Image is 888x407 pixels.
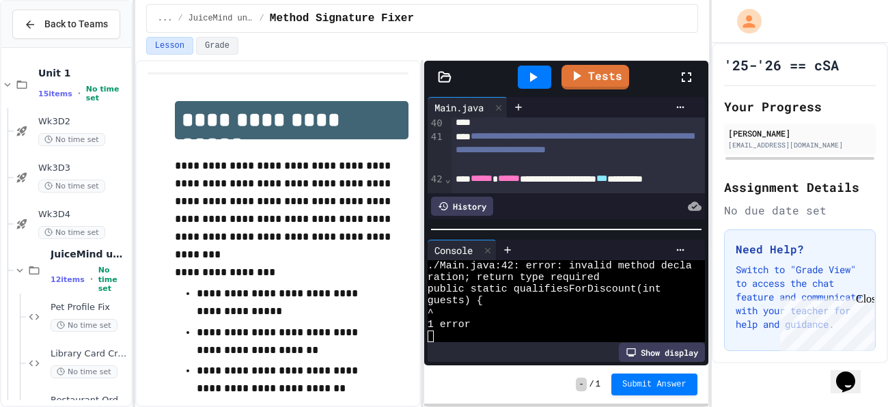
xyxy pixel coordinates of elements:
div: 40 [428,117,445,130]
div: 41 [428,130,445,173]
span: 12 items [51,275,85,284]
span: guests) { [428,295,483,307]
span: ^ [428,307,434,319]
span: / [260,13,264,24]
span: Restaurant Order System [51,395,128,406]
span: JuiceMind unit1AddEx = new JuiceMind(); [189,13,254,24]
button: Lesson [146,37,193,55]
span: Library Card Creator [51,348,128,360]
iframe: chat widget [775,293,874,351]
div: Show display [619,343,705,362]
span: No time set [51,365,117,378]
h2: Your Progress [724,97,876,116]
span: - [576,378,586,391]
iframe: chat widget [831,352,874,393]
span: 1 error [428,319,471,331]
a: Tests [561,65,629,89]
span: • [90,274,93,285]
span: ration; return type required [428,272,600,283]
span: JuiceMind unit1AddEx = new JuiceMind(); [51,248,128,260]
span: No time set [38,180,105,193]
span: Unit 1 [38,67,128,79]
h3: Need Help? [736,241,864,257]
div: Main.java [428,97,508,117]
span: Method Signature Fixer [270,10,414,27]
div: No due date set [724,202,876,219]
h1: '25-'26 == cSA [724,55,839,74]
div: [EMAIL_ADDRESS][DOMAIN_NAME] [728,140,872,150]
span: Submit Answer [622,379,686,390]
button: Submit Answer [611,374,697,395]
span: public static qualifiesForDiscount(int [428,283,661,295]
span: No time set [38,226,105,239]
span: / [589,379,594,390]
div: My Account [723,5,765,37]
span: / [178,13,182,24]
span: 15 items [38,89,72,98]
h2: Assignment Details [724,178,876,197]
span: • [78,88,81,99]
div: Console [428,243,480,257]
span: ... [158,13,173,24]
div: Console [428,240,497,260]
span: Wk3D4 [38,209,128,221]
div: Chat with us now!Close [5,5,94,87]
span: Wk3D3 [38,163,128,174]
span: No time set [98,266,128,293]
div: 42 [428,173,445,200]
span: ./Main.java:42: error: invalid method decla [428,260,692,272]
div: [PERSON_NAME] [728,127,872,139]
span: No time set [38,133,105,146]
span: Back to Teams [44,17,108,31]
span: No time set [86,85,128,102]
span: Fold line [445,173,452,184]
span: Pet Profile Fix [51,302,128,313]
span: No time set [51,319,117,332]
span: Wk3D2 [38,116,128,128]
div: Main.java [428,100,490,115]
div: History [431,197,493,216]
button: Grade [196,37,238,55]
button: Back to Teams [12,10,120,39]
p: Switch to "Grade View" to access the chat feature and communicate with your teacher for help and ... [736,263,864,331]
span: 1 [596,379,600,390]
